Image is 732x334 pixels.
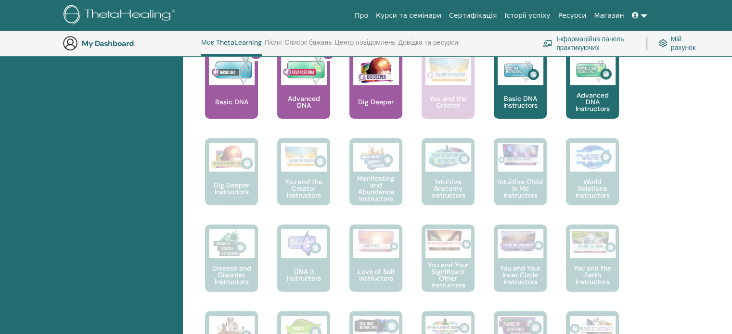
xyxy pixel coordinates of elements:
[494,138,547,224] a: Intuitive Child In Me Instructors Intuitive Child In Me Instructors
[498,229,543,252] img: You and Your Inner Circle Instructors
[277,178,330,198] p: You and the Creator Instructors
[277,268,330,282] p: DNA 3 Instructors
[590,7,628,25] a: Магазин
[64,5,179,26] img: logo.png
[422,224,475,311] a: You and Your Significant Other Instructors You and Your Significant Other Instructors
[566,138,619,224] a: World Relations Instructors World Relations Instructors
[494,51,547,138] a: Basic DNA Instructors Basic DNA Instructors
[398,38,458,54] a: Довідка та ресурси
[349,138,402,224] a: Manifesting and Abundance Instructors Manifesting and Abundance Instructors
[82,39,178,48] h3: My Dashboard
[570,143,616,172] img: World Relations Instructors
[566,178,619,198] p: World Relations Instructors
[201,38,262,56] a: Моє ThetaLearning
[425,229,471,251] img: You and Your Significant Other Instructors
[422,138,475,224] a: Intuitive Anatomy Instructors Intuitive Anatomy Instructors
[209,56,255,85] img: Basic DNA
[205,138,258,224] a: Dig Deeper Instructors Dig Deeper Instructors
[353,143,399,172] img: Manifesting and Abundance Instructors
[501,7,554,25] a: Історії успіху
[281,229,327,258] img: DNA 3 Instructors
[281,143,327,172] img: You and the Creator Instructors
[494,95,547,109] p: Basic DNA Instructors
[425,143,471,172] img: Intuitive Anatomy Instructors
[494,265,547,285] p: You and Your Inner Circle Instructors
[265,38,282,54] a: Після
[566,51,619,138] a: Advanced DNA Instructors Advanced DNA Instructors
[498,56,543,85] img: Basic DNA Instructors
[351,7,372,25] a: Про
[349,175,402,202] p: Manifesting and Abundance Instructors
[353,56,399,85] img: Dig Deeper
[205,51,258,138] a: Basic DNA Basic DNA
[570,229,616,254] img: You and the Earth Instructors
[349,268,402,282] p: Love of Self Instructors
[277,138,330,224] a: You and the Creator Instructors You and the Creator Instructors
[422,261,475,288] p: You and Your Significant Other Instructors
[570,56,616,85] img: Advanced DNA Instructors
[284,38,332,54] a: Список бажань
[209,143,255,172] img: Dig Deeper Instructors
[659,33,697,54] a: Мій рахунок
[205,265,258,285] p: Disease and Disorder Instructors
[63,36,78,51] img: generic-user-icon.jpg
[422,95,475,109] p: You and the Creator
[554,7,591,25] a: Ресурси
[494,224,547,311] a: You and Your Inner Circle Instructors You and Your Inner Circle Instructors
[349,224,402,311] a: Love of Self Instructors Love of Self Instructors
[334,38,396,54] a: Центр повідомлень
[494,178,547,198] p: Intuitive Child In Me Instructors
[659,37,667,49] img: cog.svg
[498,143,543,166] img: Intuitive Child In Me Instructors
[566,224,619,311] a: You and the Earth Instructors You and the Earth Instructors
[205,224,258,311] a: Disease and Disorder Instructors Disease and Disorder Instructors
[372,7,445,25] a: Курси та семінари
[354,99,398,105] p: Dig Deeper
[349,51,402,138] a: Become Confident in the Digging and Belief work, one of the main concepts in the ThetaHealing Tec...
[277,51,330,138] a: Advanced DNA Advanced DNA
[277,95,330,109] p: Advanced DNA
[205,182,258,195] p: Dig Deeper Instructors
[425,56,471,83] img: You and the Creator
[353,229,399,253] img: Love of Self Instructors
[422,178,475,198] p: Intuitive Anatomy Instructors
[277,224,330,311] a: DNA 3 Instructors DNA 3 Instructors
[281,56,327,85] img: Advanced DNA
[209,229,255,258] img: Disease and Disorder Instructors
[422,51,475,138] a: You and the Creator You and the Creator
[566,265,619,285] p: You and the Earth Instructors
[543,33,635,54] a: Інформаційна панель практикуючих
[445,7,501,25] a: Сертифікація
[543,40,552,47] img: chalkboard-teacher.svg
[566,92,619,112] p: Advanced DNA Instructors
